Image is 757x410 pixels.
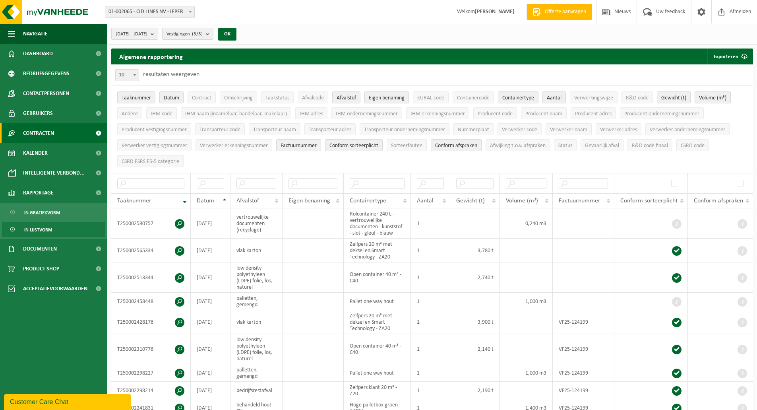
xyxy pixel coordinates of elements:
[111,28,158,40] button: [DATE] - [DATE]
[23,239,57,259] span: Documenten
[498,123,542,135] button: Verwerker codeVerwerker code: Activate to sort
[309,127,351,133] span: Transporteur adres
[411,334,450,364] td: 1
[457,95,490,101] span: Containercode
[230,262,283,293] td: low density polyethyleen (LDPE) folie, los, naturel
[645,123,730,135] button: Verwerker ondernemingsnummerVerwerker ondernemingsnummer: Activate to sort
[329,143,378,149] span: Conform sorteerplicht
[695,91,731,103] button: Volume (m³)Volume (m³): Activate to sort
[521,107,567,119] button: Producent naamProducent naam: Activate to sort
[337,95,356,101] span: Afvalstof
[350,198,386,204] span: Containertype
[167,28,203,40] span: Vestigingen
[344,364,411,382] td: Pallet one way hout
[506,198,538,204] span: Volume (m³)
[694,198,743,204] span: Conform afspraken
[546,123,592,135] button: Verwerker naamVerwerker naam: Activate to sort
[265,95,289,101] span: Taakstatus
[502,127,537,133] span: Verwerker code
[4,393,133,410] iframe: chat widget
[164,95,179,101] span: Datum
[117,155,184,167] button: CSRD ESRS E5-5 categorieCSRD ESRS E5-5 categorie: Activate to sort
[571,107,616,119] button: Producent adresProducent adres: Activate to sort
[626,95,649,101] span: R&D code
[249,123,300,135] button: Transporteur naamTransporteur naam: Activate to sort
[632,143,668,149] span: R&D code finaal
[478,111,513,117] span: Producent code
[325,139,383,151] button: Conform sorteerplicht : Activate to sort
[453,123,494,135] button: NummerplaatNummerplaat: Activate to sort
[191,382,230,399] td: [DATE]
[450,382,500,399] td: 2,190 t
[410,111,465,117] span: IHM erkenningsnummer
[542,91,566,103] button: AantalAantal: Activate to sort
[191,239,230,262] td: [DATE]
[111,293,191,310] td: T250002458448
[230,239,283,262] td: vlak karton
[23,84,69,103] span: Contactpersonen
[111,310,191,334] td: T250002428176
[200,143,268,149] span: Verwerker erkenningsnummer
[627,139,672,151] button: R&D code finaalR&amp;D code finaal: Activate to sort
[411,208,450,239] td: 1
[143,71,199,78] label: resultaten weergeven
[344,293,411,310] td: Pallet one way hout
[111,49,191,64] h2: Algemene rapportering
[450,310,500,334] td: 3,900 t
[417,198,434,204] span: Aantal
[336,111,398,117] span: IHM ondernemingsnummer
[23,24,48,44] span: Navigatie
[261,91,294,103] button: TaakstatusTaakstatus: Activate to sort
[159,91,184,103] button: DatumDatum: Activate to sort
[191,208,230,239] td: [DATE]
[181,107,291,119] button: IHM naam (inzamelaar, handelaar, makelaar)IHM naam (inzamelaar, handelaar, makelaar): Activate to...
[23,279,87,299] span: Acceptatievoorwaarden
[500,208,553,239] td: 0,240 m3
[344,382,411,399] td: Zelfpers klant 20 m³ - Z20
[553,382,614,399] td: VF25-124199
[620,107,704,119] button: Producent ondernemingsnummerProducent ondernemingsnummer: Activate to sort
[525,111,562,117] span: Producent naam
[230,208,283,239] td: vertrouwelijke documenten (recyclage)
[191,310,230,334] td: [DATE]
[230,293,283,310] td: palletten, gemengd
[574,95,613,101] span: Verwerkingswijze
[411,262,450,293] td: 1
[295,107,327,119] button: IHM adresIHM adres: Activate to sort
[620,198,678,204] span: Conform sorteerplicht
[450,334,500,364] td: 2,140 t
[486,139,550,151] button: Afwijking t.o.v. afsprakenAfwijking t.o.v. afspraken: Activate to sort
[490,143,546,149] span: Afwijking t.o.v. afspraken
[191,364,230,382] td: [DATE]
[547,95,561,101] span: Aantal
[413,91,449,103] button: EURAL codeEURAL code: Activate to sort
[117,123,191,135] button: Producent vestigingsnummerProducent vestigingsnummer: Activate to sort
[122,143,187,149] span: Verwerker vestigingsnummer
[191,262,230,293] td: [DATE]
[411,310,450,334] td: 1
[192,31,203,37] count: (3/3)
[581,139,623,151] button: Gevaarlijk afval : Activate to sort
[199,127,240,133] span: Transporteur code
[117,139,192,151] button: Verwerker vestigingsnummerVerwerker vestigingsnummer: Activate to sort
[600,127,637,133] span: Verwerker adres
[554,139,577,151] button: StatusStatus: Activate to sort
[117,107,142,119] button: AndereAndere: Activate to sort
[344,208,411,239] td: Rolcontainer 240 L - vertrouwelijke documenten - kunststof - slot - gleuf - blauw
[197,198,214,204] span: Datum
[111,262,191,293] td: T250002513344
[300,111,323,117] span: IHM adres
[2,205,105,220] a: In grafiekvorm
[624,111,699,117] span: Producent ondernemingsnummer
[117,91,155,103] button: TaaknummerTaaknummer: Activate to remove sorting
[387,139,427,151] button: SorteerfoutenSorteerfouten: Activate to sort
[191,293,230,310] td: [DATE]
[411,364,450,382] td: 1
[122,95,151,101] span: Taaknummer
[676,139,709,151] button: CSRD codeCSRD code: Activate to sort
[707,49,752,64] button: Exporteren
[500,364,553,382] td: 1,000 m3
[122,127,187,133] span: Producent vestigingsnummer
[230,382,283,399] td: bedrijfsrestafval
